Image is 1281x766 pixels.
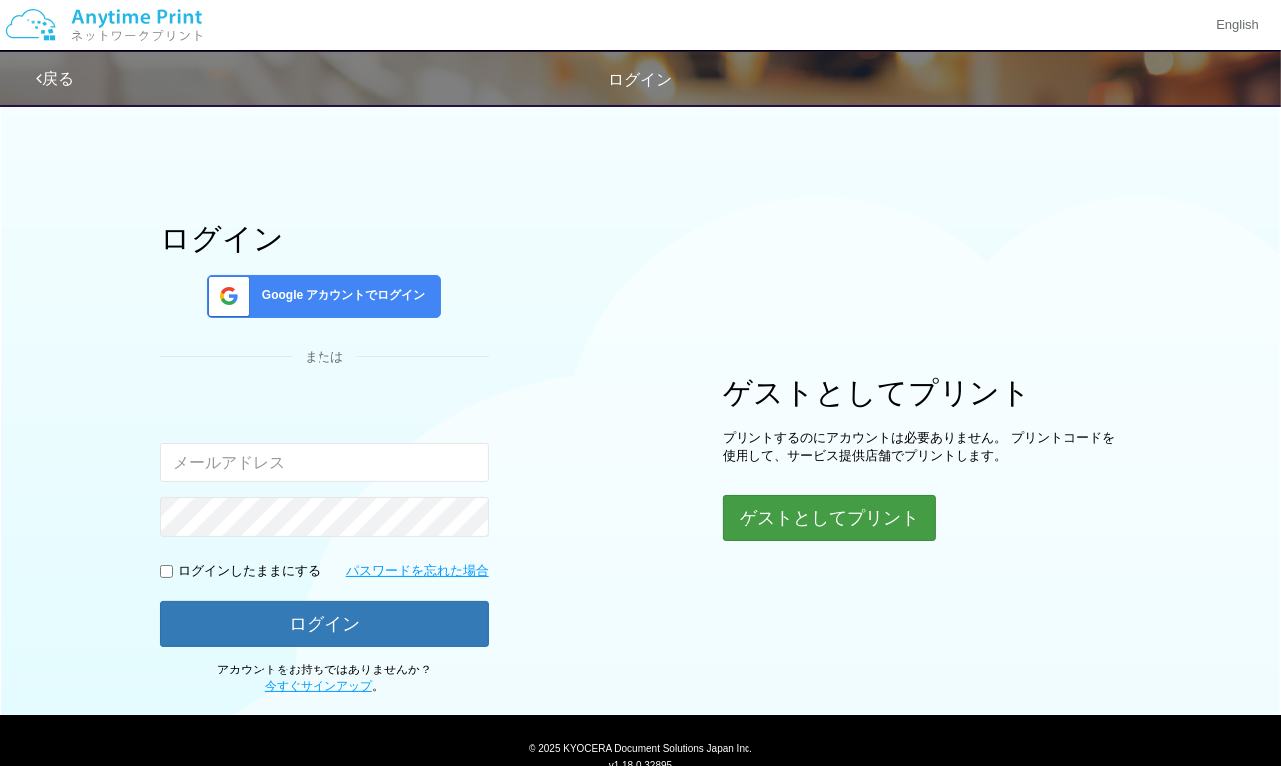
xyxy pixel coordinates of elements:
[160,601,489,647] button: ログイン
[36,70,74,87] a: 戻る
[160,348,489,367] div: または
[529,741,752,754] span: © 2025 KYOCERA Document Solutions Japan Inc.
[160,222,489,255] h1: ログイン
[160,662,489,695] p: アカウントをお持ちではありませんか？
[609,71,673,88] span: ログイン
[346,562,489,581] a: パスワードを忘れた場合
[723,376,1121,409] h1: ゲストとしてプリント
[160,443,489,482] input: メールアドレス
[723,429,1121,466] p: プリントするのにアカウントは必要ありません。 プリントコードを使用して、サービス提供店舗でプリントします。
[254,287,426,304] span: Google アカウントでログイン
[723,495,936,541] button: ゲストとしてプリント
[265,679,372,693] a: 今すぐサインアップ
[265,679,384,693] span: 。
[178,562,320,581] p: ログインしたままにする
